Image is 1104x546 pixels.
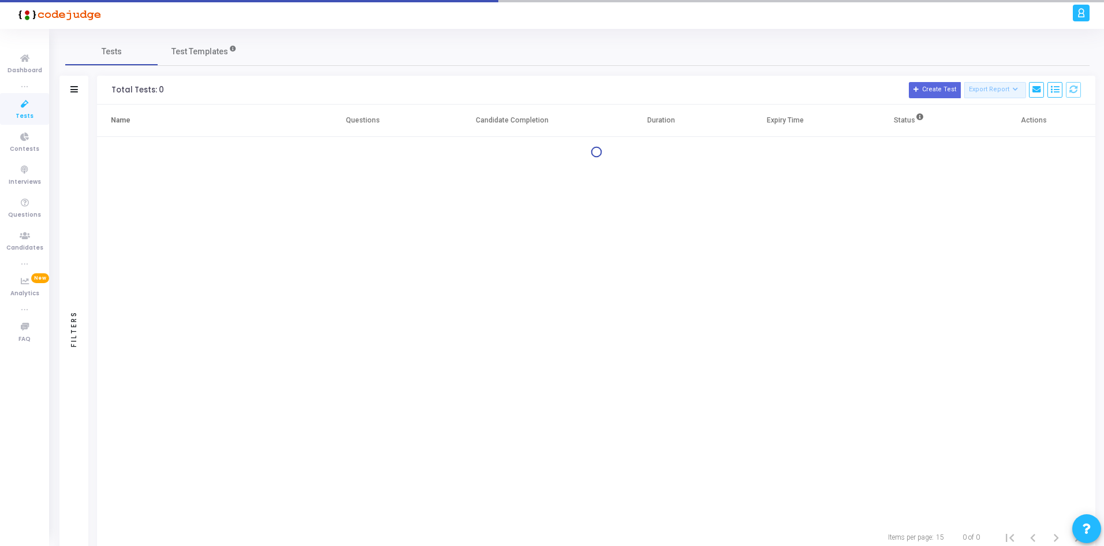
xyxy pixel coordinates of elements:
[301,105,425,137] th: Questions
[971,105,1095,137] th: Actions
[102,46,122,58] span: Tests
[425,105,599,137] th: Candidate Completion
[97,105,301,137] th: Name
[964,82,1026,98] button: Export Report
[171,46,228,58] span: Test Templates
[10,144,39,154] span: Contests
[8,66,42,76] span: Dashboard
[599,105,723,137] th: Duration
[14,3,101,26] img: logo
[69,265,79,392] div: Filters
[9,177,41,187] span: Interviews
[936,532,944,543] div: 15
[31,273,49,283] span: New
[909,82,961,98] button: Create Test
[847,105,971,137] th: Status
[18,335,31,344] span: FAQ
[963,532,980,543] div: 0 of 0
[723,105,847,137] th: Expiry Time
[6,243,43,253] span: Candidates
[888,532,934,543] div: Items per page:
[16,112,33,121] span: Tests
[8,210,41,220] span: Questions
[10,289,39,299] span: Analytics
[111,86,164,95] div: Total Tests: 0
